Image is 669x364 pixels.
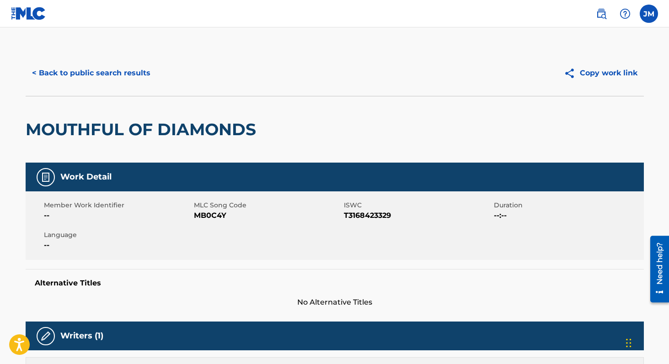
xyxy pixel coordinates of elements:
span: MLC Song Code [194,200,342,210]
span: No Alternative Titles [26,297,644,308]
button: Copy work link [557,62,644,84]
img: Writers [40,331,51,342]
iframe: Resource Center [643,232,669,306]
img: Copy work link [564,68,580,79]
span: -- [44,210,192,221]
iframe: Chat Widget [623,320,669,364]
img: MLC Logo [11,7,46,20]
div: User Menu [640,5,658,23]
div: Help [616,5,634,23]
span: Language [44,230,192,240]
span: ISWC [344,200,492,210]
button: < Back to public search results [26,62,157,84]
span: T3168423329 [344,210,492,221]
div: Drag [626,329,632,357]
h2: MOUTHFUL OF DIAMONDS [26,119,261,140]
h5: Work Detail [60,172,112,182]
span: Duration [494,200,642,210]
img: Work Detail [40,172,51,183]
span: -- [44,240,192,251]
span: Member Work Identifier [44,200,192,210]
img: search [596,8,607,19]
span: --:-- [494,210,642,221]
h5: Writers (1) [60,331,103,341]
img: help [620,8,631,19]
a: Public Search [592,5,610,23]
span: MB0C4Y [194,210,342,221]
h5: Alternative Titles [35,279,635,288]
